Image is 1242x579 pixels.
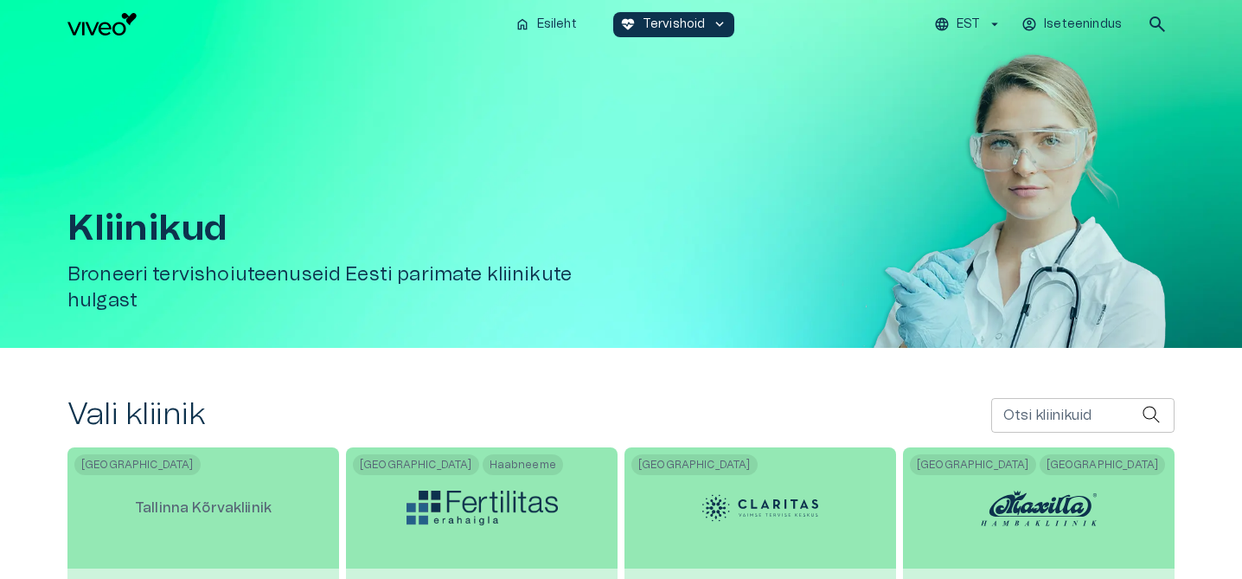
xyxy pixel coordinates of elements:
[67,13,137,35] img: Viveo logo
[483,454,563,475] span: Haabneeme
[829,48,1175,568] img: Woman with doctor's equipment
[508,12,586,37] button: homeEsileht
[1140,7,1175,42] button: open search modal
[620,16,636,32] span: ecg_heart
[974,482,1104,534] img: Maxilla Hambakliinik logo
[1147,14,1168,35] span: search
[631,454,758,475] span: [GEOGRAPHIC_DATA]
[957,16,980,34] p: EST
[74,454,201,475] span: [GEOGRAPHIC_DATA]
[695,482,825,534] img: Claritas logo
[67,13,501,35] a: Navigate to homepage
[1040,454,1166,475] span: [GEOGRAPHIC_DATA]
[613,12,735,37] button: ecg_heartTervishoidkeyboard_arrow_down
[67,262,628,313] h5: Broneeri tervishoiuteenuseid Eesti parimate kliinikute hulgast
[910,454,1036,475] span: [GEOGRAPHIC_DATA]
[537,16,577,34] p: Esileht
[407,491,558,525] img: Fertilitas logo
[643,16,706,34] p: Tervishoid
[1019,12,1126,37] button: Iseteenindus
[121,484,285,532] p: Tallinna Kõrvakliinik
[1044,16,1122,34] p: Iseteenindus
[353,454,479,475] span: [GEOGRAPHIC_DATA]
[931,12,1005,37] button: EST
[712,16,727,32] span: keyboard_arrow_down
[67,396,205,434] h2: Vali kliinik
[67,209,628,248] h1: Kliinikud
[515,16,530,32] span: home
